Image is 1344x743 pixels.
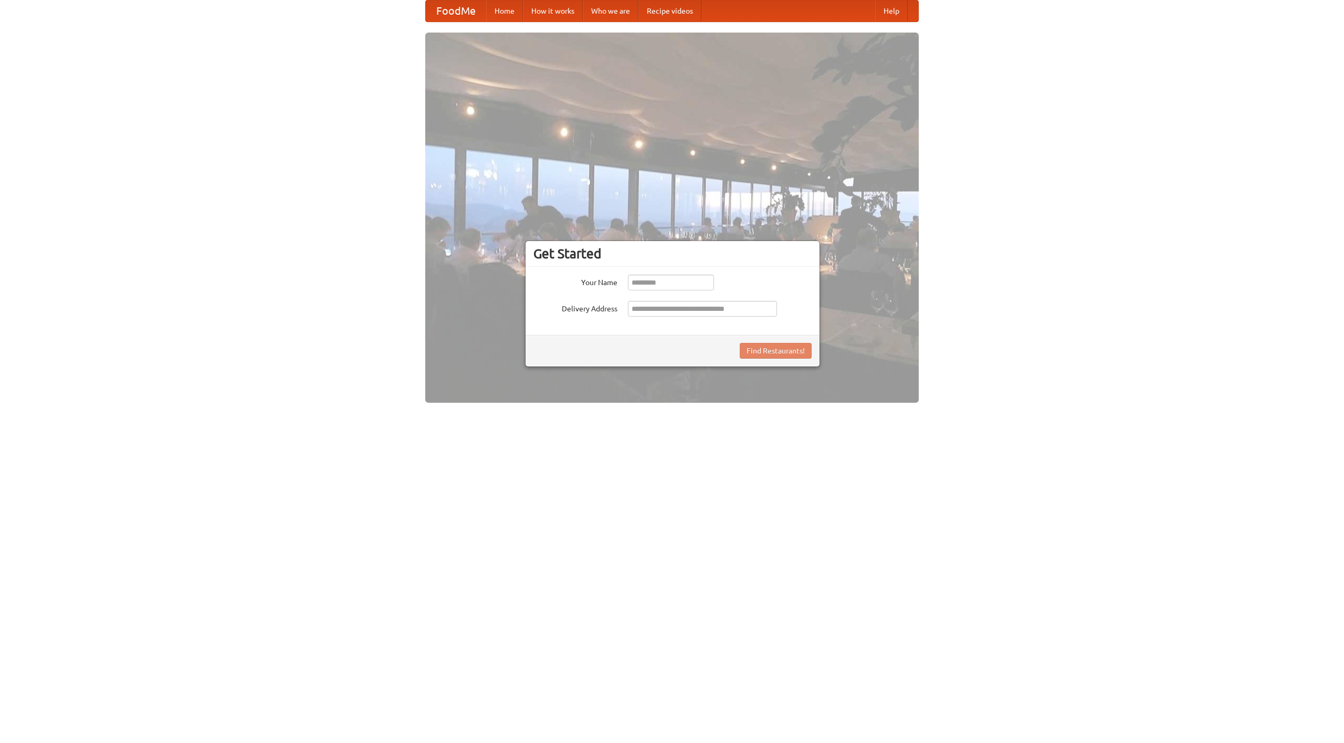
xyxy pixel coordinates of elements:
label: Your Name [533,275,617,288]
h3: Get Started [533,246,812,261]
a: Recipe videos [638,1,701,22]
a: FoodMe [426,1,486,22]
a: Home [486,1,523,22]
a: Who we are [583,1,638,22]
a: How it works [523,1,583,22]
button: Find Restaurants! [740,343,812,359]
label: Delivery Address [533,301,617,314]
a: Help [875,1,908,22]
